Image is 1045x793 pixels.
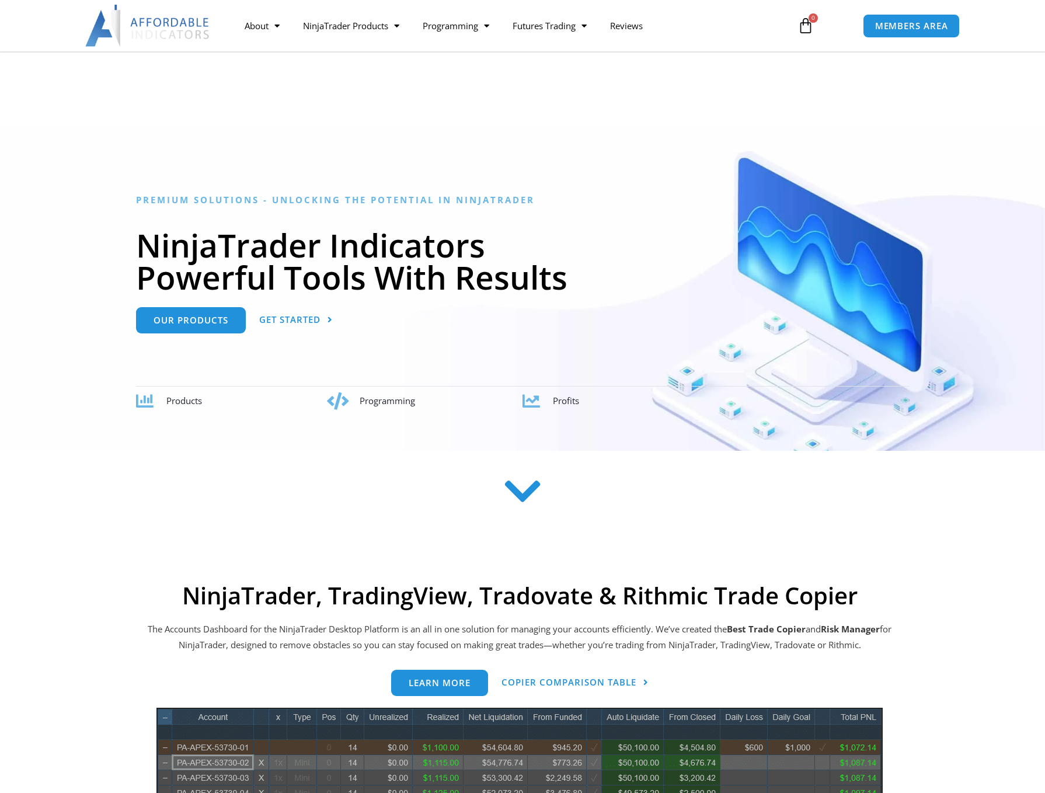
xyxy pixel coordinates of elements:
[553,395,579,406] span: Profits
[821,623,880,635] strong: Risk Manager
[727,623,806,635] b: Best Trade Copier
[391,670,488,696] a: Learn more
[501,678,636,687] span: Copier Comparison Table
[598,12,654,39] a: Reviews
[136,194,910,206] h6: Premium Solutions - Unlocking the Potential in NinjaTrader
[291,12,411,39] a: NinjaTrader Products
[501,12,598,39] a: Futures Trading
[259,315,321,324] span: Get Started
[233,12,291,39] a: About
[166,395,202,406] span: Products
[136,307,246,333] a: Our Products
[146,582,893,610] h2: NinjaTrader, TradingView, Tradovate & Rithmic Trade Copier
[146,621,893,654] p: The Accounts Dashboard for the NinjaTrader Desktop Platform is an all in one solution for managin...
[501,670,649,696] a: Copier Comparison Table
[360,395,415,406] span: Programming
[233,12,784,39] nav: Menu
[85,5,211,47] img: LogoAI | Affordable Indicators – NinjaTrader
[809,13,818,23] span: 0
[411,12,501,39] a: Programming
[154,316,228,325] span: Our Products
[863,14,960,38] a: MEMBERS AREA
[136,229,910,293] h1: NinjaTrader Indicators Powerful Tools With Results
[875,22,948,30] span: MEMBERS AREA
[409,679,471,687] span: Learn more
[259,307,333,333] a: Get Started
[780,9,831,43] a: 0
